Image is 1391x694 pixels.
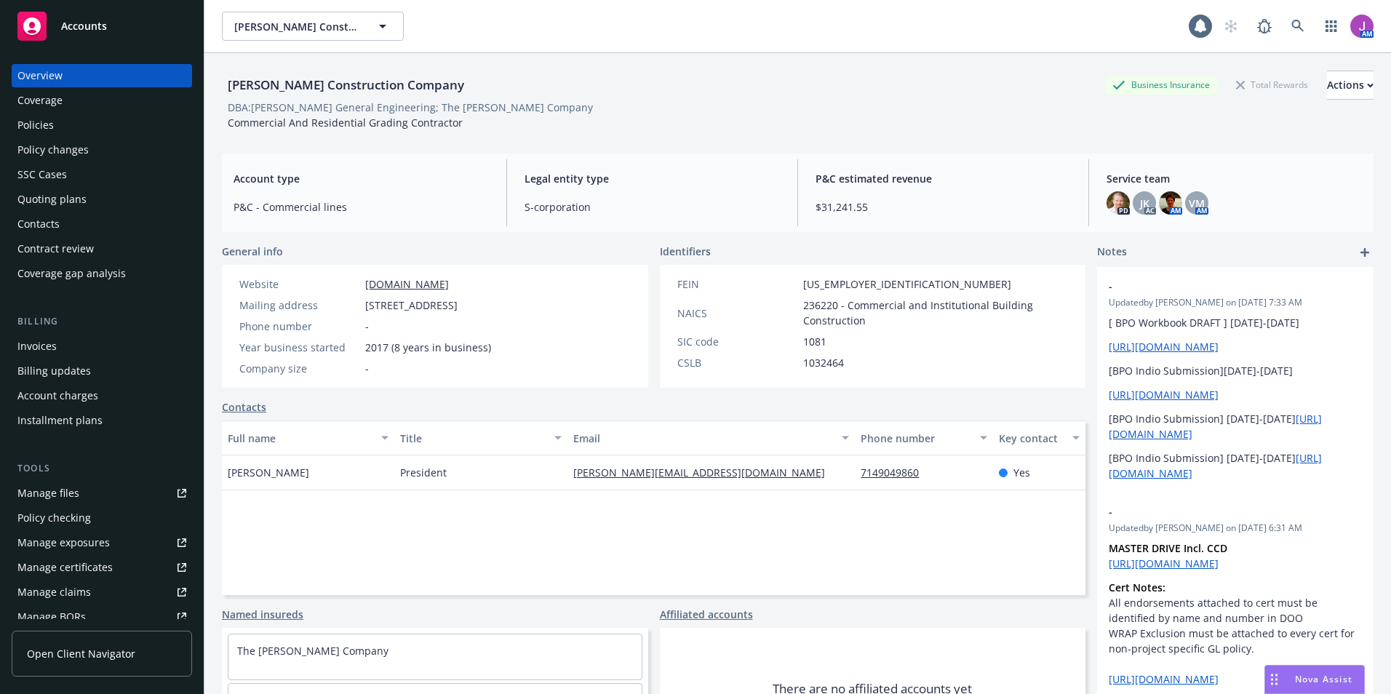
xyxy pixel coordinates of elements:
[1109,522,1362,535] span: Updated by [PERSON_NAME] on [DATE] 6:31 AM
[365,361,369,376] span: -
[993,420,1085,455] button: Key contact
[1109,363,1362,378] p: [BPO Indio Submission][DATE]-[DATE]
[234,171,489,186] span: Account type
[239,340,359,355] div: Year business started
[1295,673,1352,685] span: Nova Assist
[61,20,107,32] span: Accounts
[1350,15,1374,38] img: photo
[1250,12,1279,41] a: Report a Bug
[17,335,57,358] div: Invoices
[17,138,89,161] div: Policy changes
[239,298,359,313] div: Mailing address
[1109,672,1219,686] a: [URL][DOMAIN_NAME]
[17,556,113,579] div: Manage certificates
[1109,595,1362,626] p: All endorsements attached to cert must be identified by name and number in DOO
[12,335,192,358] a: Invoices
[12,461,192,476] div: Tools
[17,531,110,554] div: Manage exposures
[365,340,491,355] span: 2017 (8 years in business)
[1097,267,1374,492] div: -Updatedby [PERSON_NAME] on [DATE] 7:33 AM[ BPO Workbook DRAFT ] [DATE]-[DATE][URL][DOMAIN_NAME][...
[660,244,711,259] span: Identifiers
[1327,71,1374,99] div: Actions
[12,506,192,530] a: Policy checking
[1109,411,1362,442] p: [BPO Indio Submission] [DATE]-[DATE]
[1107,171,1362,186] span: Service team
[12,113,192,137] a: Policies
[861,431,971,446] div: Phone number
[1109,626,1362,671] p: WRAP Exclusion must be attached to every cert for non-project specific GL policy.
[17,89,63,112] div: Coverage
[1109,504,1324,519] span: -
[1265,666,1283,693] div: Drag to move
[1159,191,1182,215] img: photo
[222,399,266,415] a: Contacts
[567,420,856,455] button: Email
[1109,296,1362,309] span: Updated by [PERSON_NAME] on [DATE] 7:33 AM
[12,64,192,87] a: Overview
[1107,191,1130,215] img: photo
[1356,244,1374,261] a: add
[677,306,797,321] div: NAICS
[12,188,192,211] a: Quoting plans
[573,431,834,446] div: Email
[400,465,447,480] span: President
[1327,71,1374,100] button: Actions
[12,89,192,112] a: Coverage
[17,409,103,432] div: Installment plans
[17,64,63,87] div: Overview
[17,262,126,285] div: Coverage gap analysis
[12,605,192,629] a: Manage BORs
[17,237,94,260] div: Contract review
[1283,12,1312,41] a: Search
[222,12,404,41] button: [PERSON_NAME] Construction Company
[1105,76,1217,94] div: Business Insurance
[1097,244,1127,261] span: Notes
[855,420,993,455] button: Phone number
[1109,450,1362,481] p: [BPO Indio Submission] [DATE]-[DATE]
[803,355,844,370] span: 1032464
[228,116,463,129] span: Commercial And Residential Grading Contractor
[12,314,192,329] div: Billing
[1216,12,1245,41] a: Start snowing
[17,581,91,604] div: Manage claims
[400,431,545,446] div: Title
[12,237,192,260] a: Contract review
[12,6,192,47] a: Accounts
[12,384,192,407] a: Account charges
[1109,279,1324,294] span: -
[803,334,826,349] span: 1081
[239,276,359,292] div: Website
[1109,557,1219,570] a: [URL][DOMAIN_NAME]
[677,334,797,349] div: SIC code
[222,244,283,259] span: General info
[228,465,309,480] span: [PERSON_NAME]
[12,163,192,186] a: SSC Cases
[12,409,192,432] a: Installment plans
[394,420,567,455] button: Title
[12,138,192,161] a: Policy changes
[17,188,87,211] div: Quoting plans
[1109,541,1227,555] strong: MASTER DRIVE Incl. CCD
[228,100,593,115] div: DBA: [PERSON_NAME] General Engineering; The [PERSON_NAME] Company
[525,199,780,215] span: S-corporation
[1317,12,1346,41] a: Switch app
[27,646,135,661] span: Open Client Navigator
[237,644,388,658] a: The [PERSON_NAME] Company
[17,359,91,383] div: Billing updates
[17,506,91,530] div: Policy checking
[12,531,192,554] a: Manage exposures
[803,298,1069,328] span: 236220 - Commercial and Institutional Building Construction
[1264,665,1365,694] button: Nova Assist
[12,359,192,383] a: Billing updates
[239,361,359,376] div: Company size
[12,556,192,579] a: Manage certificates
[222,607,303,622] a: Named insureds
[525,171,780,186] span: Legal entity type
[12,212,192,236] a: Contacts
[17,212,60,236] div: Contacts
[12,581,192,604] a: Manage claims
[17,605,86,629] div: Manage BORs
[17,482,79,505] div: Manage files
[999,431,1064,446] div: Key contact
